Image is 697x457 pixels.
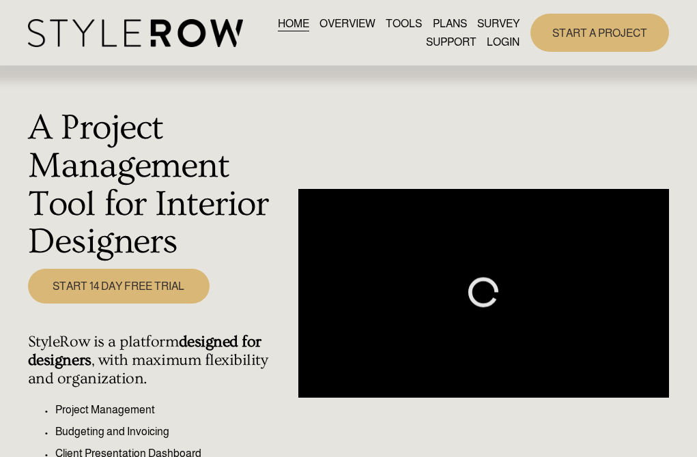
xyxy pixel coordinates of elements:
h1: A Project Management Tool for Interior Designers [28,109,291,261]
a: HOME [278,14,309,33]
img: StyleRow [28,19,243,47]
span: SUPPORT [426,34,476,50]
a: START 14 DAY FREE TRIAL [28,269,210,304]
a: folder dropdown [426,33,476,51]
p: Budgeting and Invoicing [55,424,291,440]
a: OVERVIEW [319,14,375,33]
a: LOGIN [487,33,520,51]
a: SURVEY [477,14,520,33]
h4: StyleRow is a platform , with maximum flexibility and organization. [28,333,291,389]
p: Project Management [55,402,291,418]
a: TOOLS [386,14,422,33]
strong: designed for designers [28,333,266,369]
a: START A PROJECT [530,14,669,51]
a: PLANS [433,14,467,33]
